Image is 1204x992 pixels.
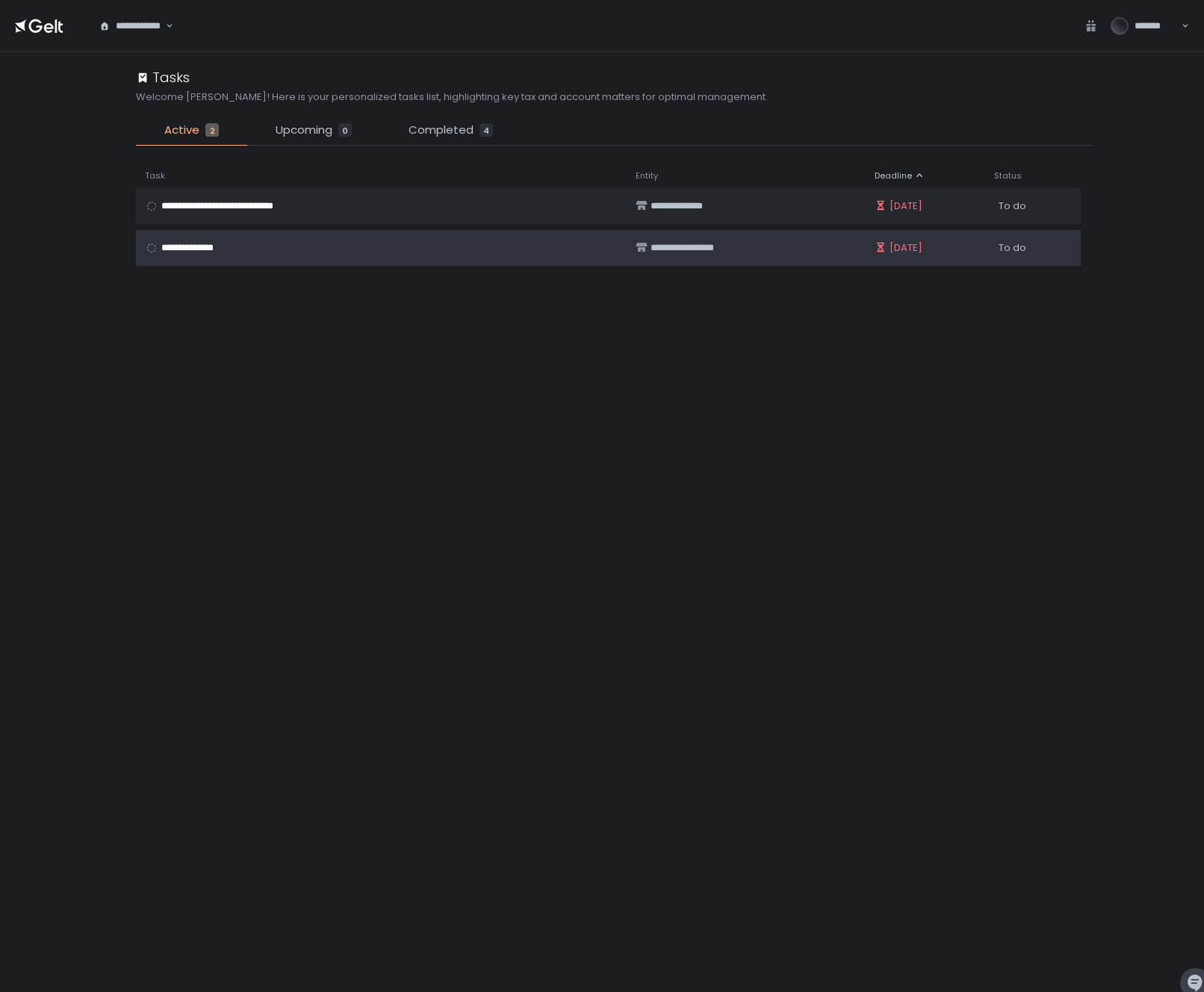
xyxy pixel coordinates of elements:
span: To do [999,199,1026,213]
div: 4 [480,123,493,137]
h2: Welcome [PERSON_NAME]! Here is your personalized tasks list, highlighting key tax and account mat... [136,90,768,104]
span: To do [999,241,1026,255]
span: Completed [409,122,474,139]
span: [DATE] [890,199,922,213]
span: [DATE] [890,241,922,255]
input: Search for option [164,19,164,34]
div: 0 [338,123,352,137]
span: Entity [636,170,658,182]
div: 2 [205,123,219,137]
span: Status [994,170,1022,182]
span: Upcoming [276,122,332,139]
span: Active [164,122,199,139]
span: Deadline [875,170,912,182]
div: Tasks [136,67,190,87]
span: Task [145,170,165,182]
div: Search for option [90,10,173,42]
